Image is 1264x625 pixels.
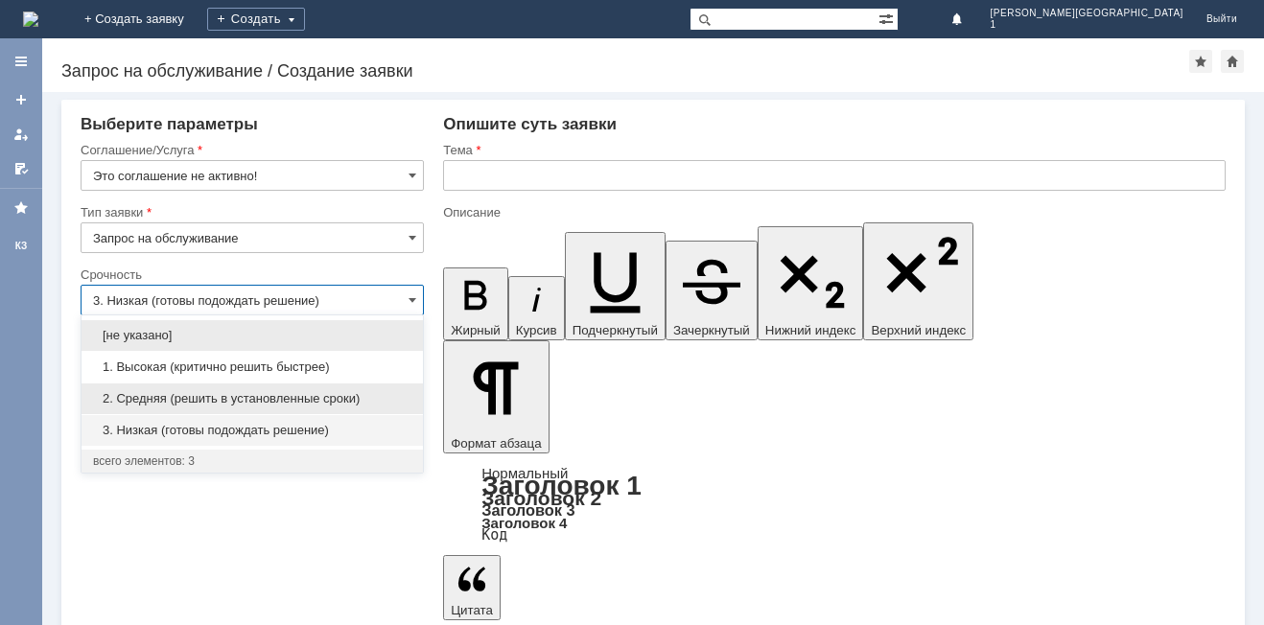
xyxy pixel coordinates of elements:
[451,436,541,451] span: Формат абзаца
[443,340,549,453] button: Формат абзаца
[451,603,493,617] span: Цитата
[443,206,1222,219] div: Описание
[81,115,258,133] span: Выберите параметры
[573,323,658,337] span: Подчеркнутый
[93,359,411,375] span: 1. Высокая (критично решить быстрее)
[93,391,411,406] span: 2. Средняя (решить в установленные сроки)
[6,239,36,254] div: КЗ
[991,19,1183,31] span: 1
[6,119,36,150] a: Мои заявки
[6,231,36,262] a: КЗ
[863,222,973,340] button: Верхний индекс
[207,8,305,31] div: Создать
[871,323,966,337] span: Верхний индекс
[81,206,420,219] div: Тип заявки
[443,555,501,620] button: Цитата
[443,115,617,133] span: Опишите суть заявки
[81,268,420,281] div: Срочность
[93,328,411,343] span: [не указано]
[93,453,411,469] div: всего элементов: 3
[443,144,1222,156] div: Тема
[508,276,565,340] button: Курсив
[23,12,38,27] img: logo
[878,9,898,27] span: Расширенный поиск
[758,226,864,340] button: Нижний индекс
[451,323,501,337] span: Жирный
[481,471,642,500] a: Заголовок 1
[443,467,1226,542] div: Формат абзаца
[481,501,574,519] a: Заголовок 3
[443,267,508,340] button: Жирный
[6,153,36,184] a: Мои согласования
[991,8,1183,19] span: [PERSON_NAME][GEOGRAPHIC_DATA]
[481,515,567,531] a: Заголовок 4
[481,487,601,509] a: Заголовок 2
[673,323,750,337] span: Зачеркнутый
[6,84,36,115] a: Создать заявку
[81,144,420,156] div: Соглашение/Услуга
[481,526,507,544] a: Код
[61,61,1189,81] div: Запрос на обслуживание / Создание заявки
[1189,50,1212,73] div: Добавить в избранное
[516,323,557,337] span: Курсив
[765,323,856,337] span: Нижний индекс
[93,423,411,438] span: 3. Низкая (готовы подождать решение)
[666,241,758,340] button: Зачеркнутый
[23,12,38,27] a: Перейти на домашнюю страницу
[1221,50,1244,73] div: Сделать домашней страницей
[481,465,568,481] a: Нормальный
[565,232,666,340] button: Подчеркнутый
